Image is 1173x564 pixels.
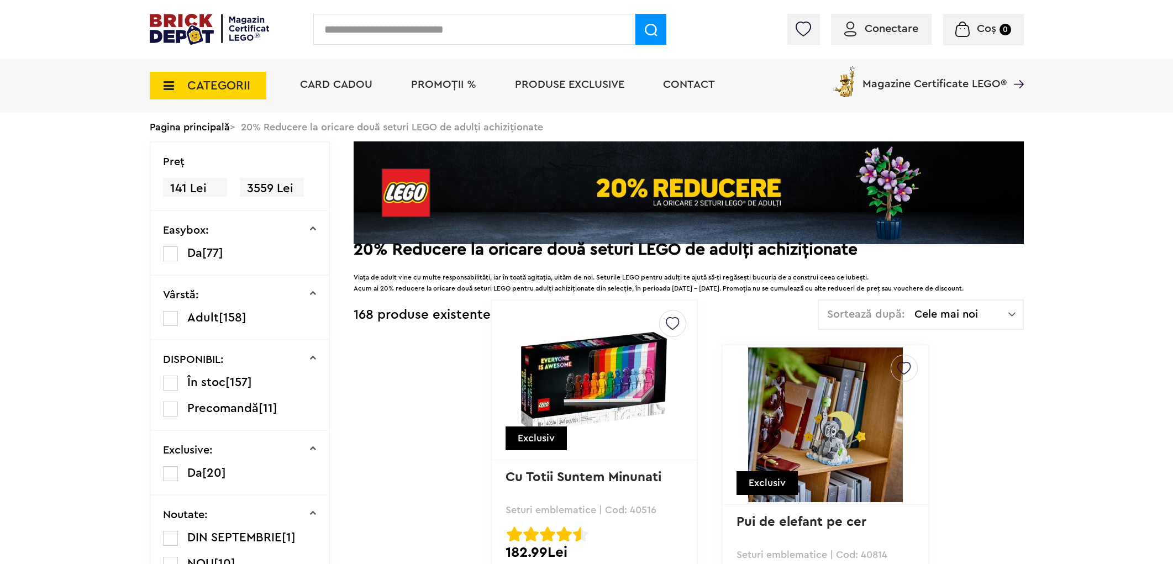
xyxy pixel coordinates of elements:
img: Evaluare cu stele [540,526,555,542]
span: [1] [282,531,296,544]
span: DIN SEPTEMBRIE [187,531,282,544]
p: Exclusive: [163,445,213,456]
a: Contact [663,79,715,90]
img: Evaluare cu stele [556,526,572,542]
span: [158] [219,312,246,324]
img: Evaluare cu stele [573,526,588,542]
img: Pui de elefant pe cer [748,347,903,502]
span: Sortează după: [827,309,905,320]
span: 141 Lei [163,178,227,199]
a: Produse exclusive [515,79,624,90]
div: 182.99Lei [506,545,683,560]
div: Viața de adult vine cu multe responsabilități, iar în toată agitația, uităm de noi. Seturile LEGO... [354,261,1024,294]
span: Magazine Certificate LEGO® [862,64,1007,89]
p: Easybox: [163,225,209,236]
img: Evaluare cu stele [507,526,522,542]
p: DISPONIBIL: [163,354,224,365]
span: Da [187,247,202,259]
span: 3559 Lei [240,178,304,199]
a: Card Cadou [300,79,372,90]
span: Conectare [865,23,918,34]
p: Seturi emblematice | Cod: 40516 [506,505,683,515]
small: 0 [1000,24,1011,35]
span: Da [187,467,202,479]
a: PROMOȚII % [411,79,476,90]
span: Precomandă [187,402,259,414]
p: Preţ [163,156,185,167]
a: Pagina principală [150,122,230,132]
img: Evaluare cu stele [523,526,539,542]
div: Exclusiv [737,471,798,495]
img: Cu Totii Suntem Minunati [517,324,671,436]
a: Magazine Certificate LEGO® [1007,64,1024,75]
span: CATEGORII [187,80,250,92]
a: Conectare [844,23,918,34]
span: [11] [259,402,277,414]
span: Coș [977,23,996,34]
img: Landing page banner [354,141,1024,244]
span: În stoc [187,376,225,388]
h2: 20% Reducere la oricare două seturi LEGO de adulți achiziționate [354,244,1024,255]
div: > 20% Reducere la oricare două seturi LEGO de adulți achiziționate [150,113,1024,141]
span: [157] [225,376,252,388]
span: [77] [202,247,223,259]
p: Noutate: [163,509,208,520]
a: Pui de elefant pe cer [737,515,866,529]
p: Seturi emblematice | Cod: 40814 [737,550,914,560]
span: Adult [187,312,219,324]
div: Exclusiv [506,426,567,450]
a: Cu Totii Suntem Minunati [506,471,661,484]
span: [20] [202,467,226,479]
span: Cele mai noi [914,309,1008,320]
p: Vârstă: [163,289,199,301]
div: 168 produse existente [354,299,491,331]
